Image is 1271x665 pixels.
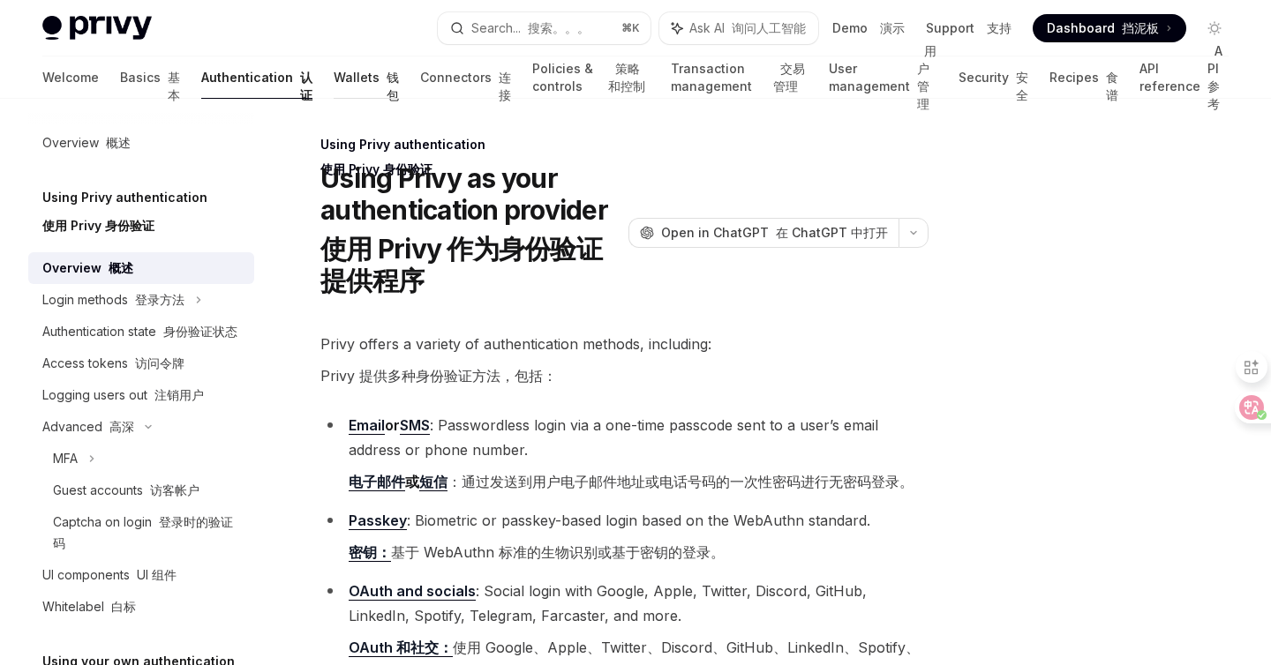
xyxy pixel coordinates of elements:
font: 高深 [109,419,134,434]
font: 使用 Privy 身份验证 [320,161,432,176]
font: 访问令牌 [135,355,184,370]
strong: 或 [349,473,447,491]
a: 短信 [419,473,447,491]
font: API 参考 [1207,43,1222,111]
font: 挡泥板 [1122,20,1159,35]
div: Authentication state [42,321,237,342]
span: ⌘ K [621,21,640,35]
font: 钱包 [387,70,399,102]
a: Transaction management 交易管理 [671,56,808,99]
a: Passkey [349,512,407,530]
font: UI 组件 [137,567,177,582]
a: Recipes 食谱 [1049,56,1118,99]
a: Demo 演示 [832,19,905,37]
div: Overview [42,132,131,153]
span: Dashboard [1047,19,1159,37]
font: 登录方法 [135,292,184,307]
a: Basics 基本 [120,56,180,99]
div: Logging users out [42,385,204,406]
button: Toggle dark mode [1200,14,1229,42]
a: Email [349,416,385,435]
div: Whitelabel [42,596,136,617]
font: 交易管理 [773,61,805,93]
a: Overview 概述 [28,127,254,159]
a: Overview 概述 [28,252,254,284]
a: Policies & controls 策略和控制 [532,56,650,99]
button: Search... 搜索。。。⌘K [438,12,651,44]
font: 使用 Privy 作为身份验证提供程序 [320,233,602,296]
button: Ask AI 询问人工智能 [659,12,818,44]
font: 基于 WebAuthn 标准的生物识别或基于密钥的登录。 [349,543,725,562]
a: Logging users out 注销用户 [28,379,254,411]
li: : Passwordless login via a one-time passcode sent to a user’s email address or phone number. [320,413,929,501]
font: 演示 [880,20,905,35]
font: 用户管理 [917,43,936,111]
font: 搜索。。。 [528,20,590,35]
div: Search... [471,18,590,39]
font: Privy 提供多种身份验证方法，包括： [320,367,557,385]
a: Captcha on login 登录时的验证码 [28,506,254,559]
font: 概述 [109,260,133,275]
a: Welcome [42,56,99,99]
div: Login methods [42,289,184,310]
font: ：通过发送到用户电子邮件地址或电话号码的一次性密码进行无密码登录。 [349,473,914,491]
font: 访客帐户 [150,482,199,497]
a: Access tokens 访问令牌 [28,347,254,379]
font: 使用 Privy 身份验证 [42,218,154,233]
a: OAuth 和社交： [349,639,453,657]
a: Security 安全 [959,56,1028,99]
a: Connectors 连接 [420,56,511,99]
font: 支持 [987,20,1012,35]
font: 策略和控制 [608,61,645,93]
a: OAuth and socials [349,582,476,601]
a: Authentication 认证 [201,56,312,99]
div: Advanced [42,416,134,437]
div: MFA [53,448,78,469]
font: 注销用户 [154,387,204,402]
font: 身份验证状态 [163,324,237,339]
a: UI components UI 组件 [28,559,254,591]
font: 在 ChatGPT 中打开 [776,225,888,240]
font: 食谱 [1106,70,1118,102]
img: light logo [42,16,152,41]
a: 密钥： [349,543,391,562]
div: Overview [42,258,133,279]
font: 认证 [300,70,312,102]
button: Open in ChatGPT 在 ChatGPT 中打开 [628,218,899,248]
span: Ask AI [689,19,806,37]
div: Access tokens [42,353,184,374]
a: Guest accounts 访客帐户 [28,474,254,506]
h5: Using Privy authentication [42,187,207,243]
span: Privy offers a variety of authentication methods, including: [320,332,929,395]
a: Dashboard 挡泥板 [1033,14,1186,42]
font: 询问人工智能 [732,20,806,35]
div: Captcha on login [53,512,244,554]
font: 基本 [168,70,180,102]
div: Guest accounts [53,480,199,501]
h1: Using Privy as your authentication provider [320,162,621,303]
a: Authentication state 身份验证状态 [28,316,254,347]
strong: or [349,416,430,435]
a: API reference API 参考 [1139,56,1229,99]
a: SMS [400,416,430,435]
a: 电子邮件 [349,473,405,491]
font: 安全 [1016,70,1028,102]
div: Using Privy authentication [320,136,929,153]
div: UI components [42,564,177,586]
li: : Biometric or passkey-based login based on the WebAuthn standard. [320,508,929,572]
font: 连接 [499,70,511,102]
a: Support 支持 [926,19,1012,37]
a: User management 用户管理 [829,56,937,99]
a: Whitelabel 白标 [28,591,254,623]
font: 概述 [106,135,131,150]
font: 白标 [111,599,136,614]
a: Wallets 钱包 [334,56,399,99]
span: Open in ChatGPT [661,224,888,242]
